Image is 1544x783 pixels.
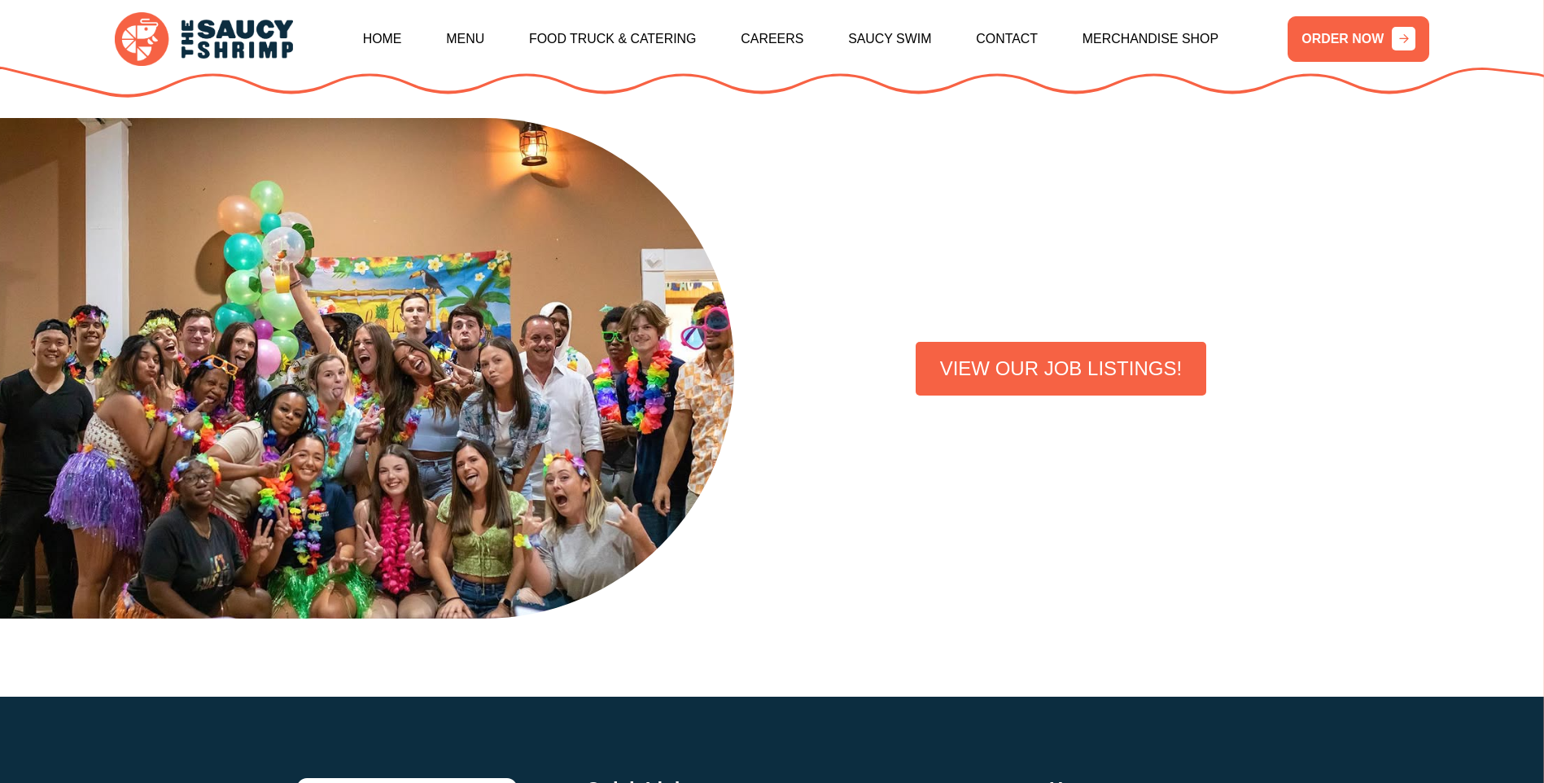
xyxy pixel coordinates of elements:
[976,4,1038,74] a: Contact
[848,4,931,74] a: Saucy Swim
[115,12,293,66] img: logo
[363,4,402,74] a: Home
[741,4,803,74] a: Careers
[916,342,1206,396] a: VIEW OUR JOB LISTINGS!
[529,4,697,74] a: Food Truck & Catering
[1083,4,1218,74] a: Merchandise Shop
[1288,16,1429,62] a: ORDER NOW
[446,4,484,74] a: Menu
